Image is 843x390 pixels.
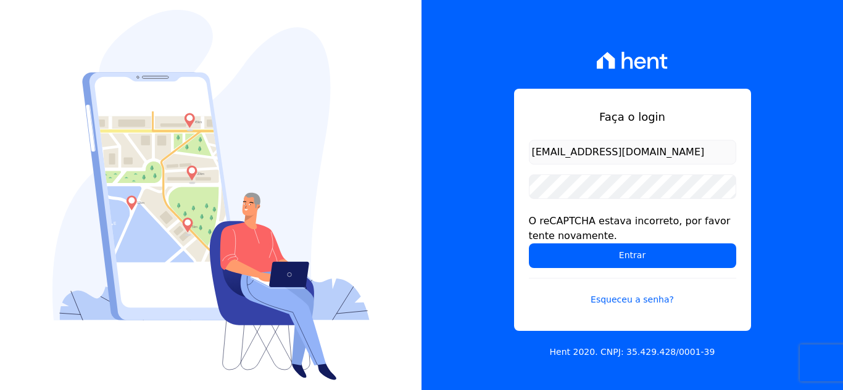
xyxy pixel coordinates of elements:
p: Hent 2020. CNPJ: 35.429.428/0001-39 [550,346,715,359]
div: O reCAPTCHA estava incorreto, por favor tente novamente. [529,214,736,243]
h1: Faça o login [529,108,736,125]
img: Login [52,10,370,380]
a: Esqueceu a senha? [529,278,736,306]
input: Email [529,140,736,165]
input: Entrar [529,243,736,268]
